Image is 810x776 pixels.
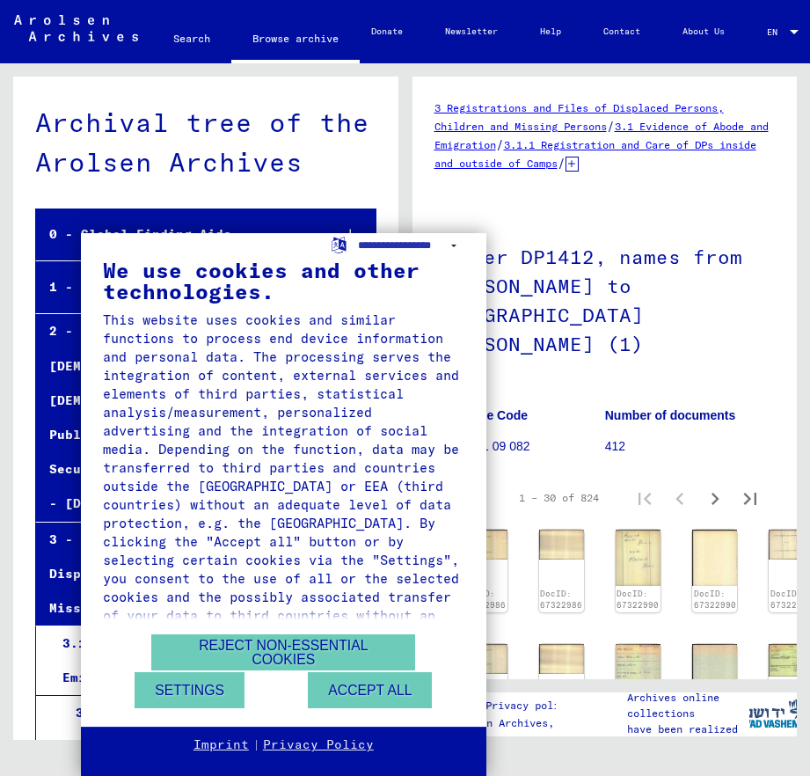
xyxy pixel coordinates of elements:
[308,672,432,708] button: Accept all
[151,634,415,670] button: Reject non-essential cookies
[103,311,464,643] div: This website uses cookies and similar functions to process end device information and personal da...
[103,260,464,302] div: We use cookies and other technologies.
[193,736,249,754] a: Imprint
[135,672,244,708] button: Settings
[263,736,374,754] a: Privacy Policy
